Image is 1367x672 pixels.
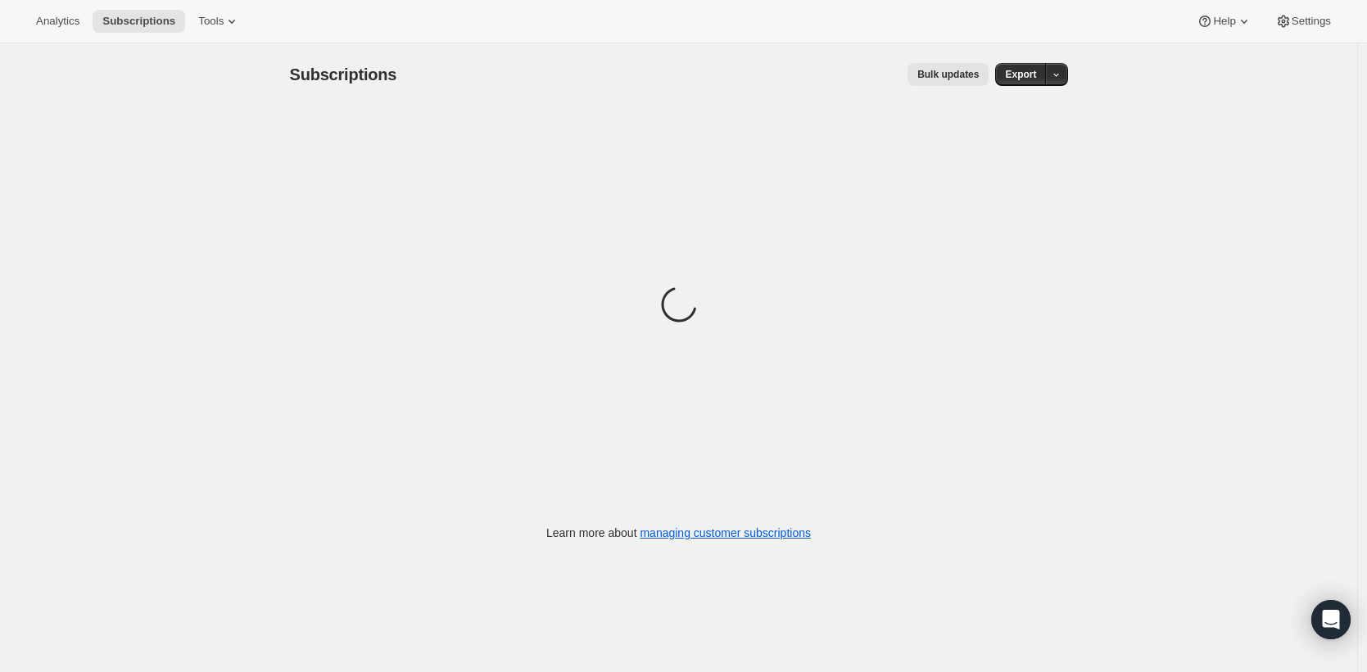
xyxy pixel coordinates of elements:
[36,15,79,28] span: Analytics
[995,63,1046,86] button: Export
[1311,600,1351,639] div: Open Intercom Messenger
[908,63,989,86] button: Bulk updates
[546,525,811,541] p: Learn more about
[102,15,175,28] span: Subscriptions
[290,65,397,83] span: Subscriptions
[1213,15,1235,28] span: Help
[1005,68,1036,81] span: Export
[917,68,979,81] span: Bulk updates
[26,10,89,33] button: Analytics
[198,15,224,28] span: Tools
[1187,10,1261,33] button: Help
[1265,10,1341,33] button: Settings
[1292,15,1331,28] span: Settings
[93,10,185,33] button: Subscriptions
[188,10,250,33] button: Tools
[640,526,811,539] a: managing customer subscriptions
